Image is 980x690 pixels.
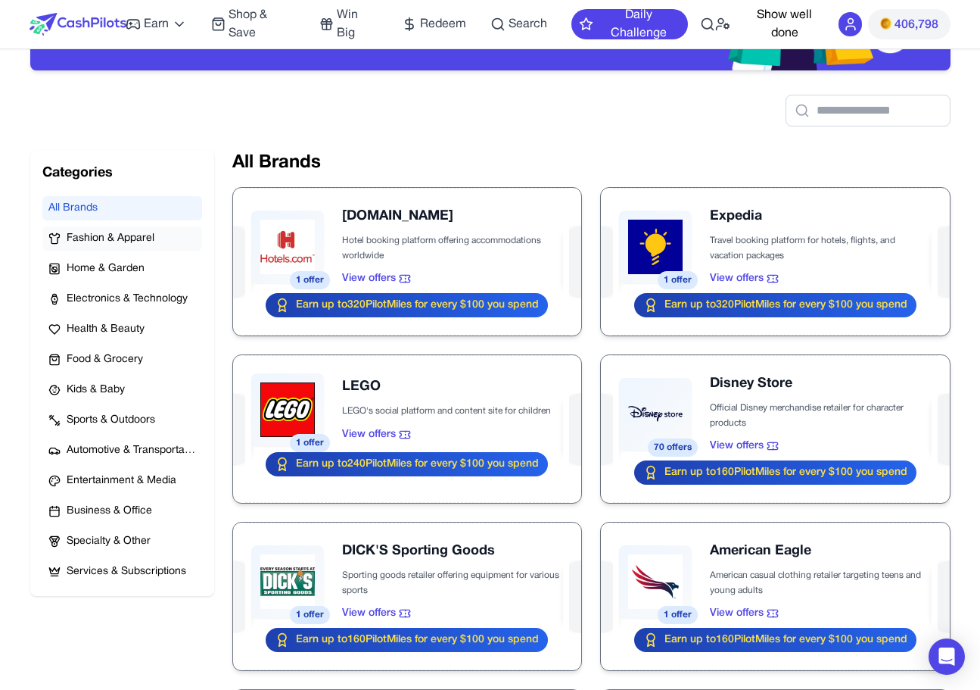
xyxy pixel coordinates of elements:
img: CashPilots Logo [30,13,126,36]
button: Daily Challenge [571,9,688,39]
span: Home & Garden [67,261,145,276]
a: Search [490,15,547,33]
span: Fashion & Apparel [67,231,154,246]
button: Business & Office [42,499,202,523]
button: Food & Grocery [42,348,202,372]
button: Health & Beauty [42,317,202,342]
span: Win Big [337,6,378,42]
span: Shop & Save [229,6,295,42]
a: Redeem [402,15,466,33]
button: All Brands [42,196,202,220]
button: Show well done [742,6,826,42]
span: Kids & Baby [67,382,125,398]
span: Food & Grocery [67,352,143,367]
span: Specialty & Other [67,534,151,549]
button: Fashion & Apparel [42,226,202,251]
button: Specialty & Other [42,529,202,554]
span: Earn [144,15,169,33]
span: Business & Office [67,504,152,519]
span: Electronics & Technology [67,292,188,307]
span: Redeem [420,15,466,33]
button: Entertainment & Media [42,469,202,493]
div: Open Intercom Messenger [929,638,965,675]
h2: All Brands [232,151,950,175]
h2: Categories [42,163,202,184]
span: 406,798 [894,16,938,34]
button: Kids & Baby [42,378,202,402]
span: Health & Beauty [67,322,145,337]
span: Services & Subscriptions [67,564,186,579]
span: Search [509,15,547,33]
button: Automotive & Transportation [42,439,202,463]
a: Earn [126,15,187,33]
button: Services & Subscriptions [42,560,202,584]
span: Sports & Outdoors [67,413,155,428]
span: Entertainment & Media [67,473,176,489]
button: Sports & Outdoors [42,408,202,432]
button: Home & Garden [42,257,202,281]
a: Win Big [319,6,378,42]
button: Electronics & Technology [42,287,202,311]
button: PMs406,798 [868,9,950,39]
img: PMs [880,17,891,30]
span: Automotive & Transportation [67,443,196,458]
a: Shop & Save [211,6,295,42]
